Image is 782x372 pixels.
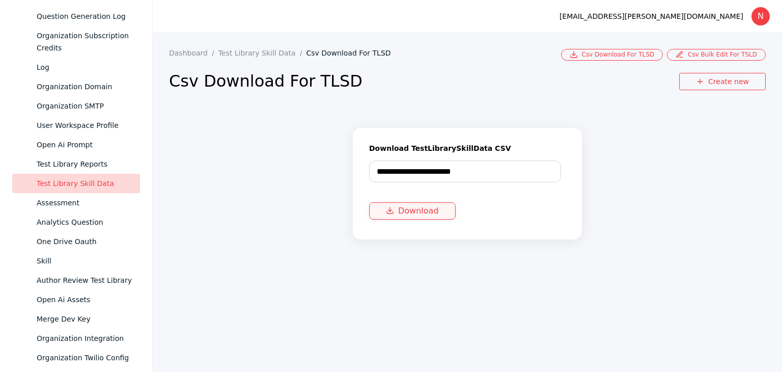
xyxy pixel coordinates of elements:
[37,177,132,190] div: Test Library Skill Data
[37,294,132,306] div: Open Ai Assets
[12,7,140,26] a: Question Generation Log
[667,49,766,61] a: Csv Bulk Edit For TSLD
[37,100,132,112] div: Organization SMTP
[37,197,132,209] div: Assessment
[37,352,132,364] div: Organization Twilio Config
[369,202,456,220] button: Download
[12,193,140,212] a: Assessment
[561,49,663,61] a: Csv Download For TLSD
[12,174,140,193] a: Test Library Skill Data
[37,119,132,131] div: User Workspace Profile
[37,81,132,93] div: Organization Domain
[12,96,140,116] a: Organization SMTP
[369,144,566,152] label: Download TestLibrarySkillData CSV
[12,251,140,271] a: Skill
[12,116,140,135] a: User Workspace Profile
[12,348,140,367] a: Organization Twilio Config
[37,313,132,325] div: Merge Dev Key
[169,49,218,57] a: Dashboard
[218,49,306,57] a: Test Library Skill Data
[37,216,132,228] div: Analytics Question
[37,274,132,286] div: Author Review Test Library
[12,77,140,96] a: Organization Domain
[37,139,132,151] div: Open Ai Prompt
[12,154,140,174] a: Test Library Reports
[37,30,132,54] div: Organization Subscription Credits
[169,71,679,91] h2: Csv Download For TLSD
[37,255,132,267] div: Skill
[12,212,140,232] a: Analytics Question
[37,235,132,248] div: One Drive Oauth
[37,332,132,344] div: Organization Integration
[751,7,770,25] div: N
[37,61,132,73] div: Log
[12,58,140,77] a: Log
[12,271,140,290] a: Author Review Test Library
[37,158,132,170] div: Test Library Reports
[560,10,743,22] div: [EMAIL_ADDRESS][PERSON_NAME][DOMAIN_NAME]
[12,309,140,329] a: Merge Dev Key
[12,135,140,154] a: Open Ai Prompt
[37,10,132,22] div: Question Generation Log
[679,73,766,90] a: Create new
[12,232,140,251] a: One Drive Oauth
[12,290,140,309] a: Open Ai Assets
[12,329,140,348] a: Organization Integration
[306,49,399,57] a: Csv Download For TLSD
[12,26,140,58] a: Organization Subscription Credits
